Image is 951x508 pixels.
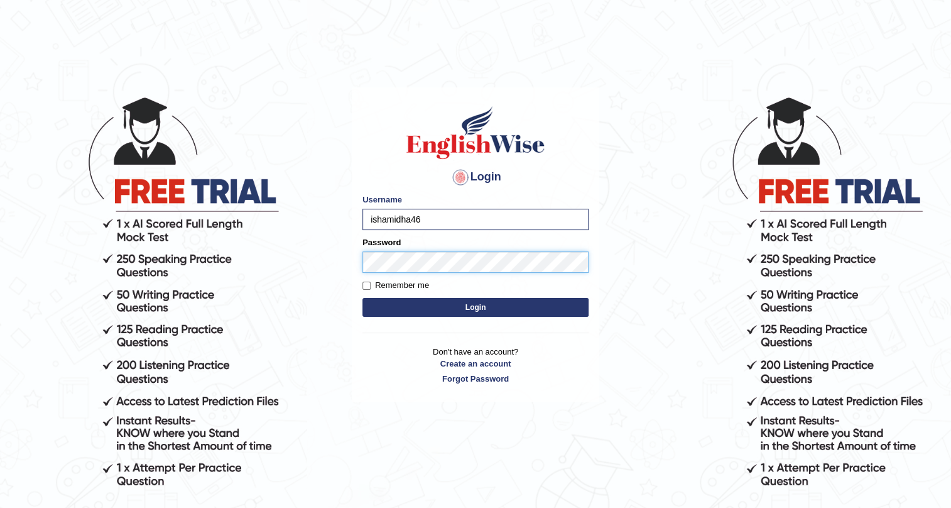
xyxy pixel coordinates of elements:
p: Don't have an account? [362,346,589,385]
label: Password [362,236,401,248]
a: Forgot Password [362,373,589,385]
label: Username [362,194,402,206]
img: Logo of English Wise sign in for intelligent practice with AI [404,104,547,161]
h4: Login [362,167,589,187]
button: Login [362,298,589,317]
label: Remember me [362,279,429,292]
a: Create an account [362,358,589,370]
input: Remember me [362,282,371,290]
